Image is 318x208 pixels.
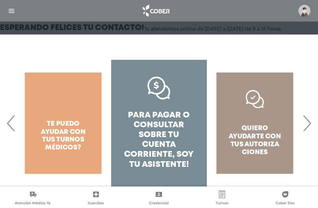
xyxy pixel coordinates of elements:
span: para [128,111,150,119]
span: Cober Doc [276,201,295,206]
img: profile-placeholder.svg [298,5,310,17]
a: para pagar o consultar sobre tu cuenta corriente, soy tu asistente! [111,60,207,186]
img: logo_cober_home-white.png [139,3,172,18]
span: Previous [5,106,17,140]
span: Credencial [149,201,169,206]
span: Atención Médica Ya [15,201,51,206]
span: Guardias [88,201,104,206]
span: Next [301,106,313,140]
a: Turnos [190,191,254,207]
a: Credencial [128,191,191,207]
a: Cober Doc [254,191,317,207]
img: Cober_menu-lines-white.svg [8,7,15,15]
span: soy tu asistente! [129,151,194,168]
a: Guardias [64,191,128,207]
p: Te atendemos online de [DATE] a [DATE] de 9 a 18 horas. [144,26,282,32]
span: Turnos [216,201,228,206]
a: Atención Médica Ya [1,191,64,207]
span: pagar o consultar sobre tu cuenta corriente, [124,111,190,159]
